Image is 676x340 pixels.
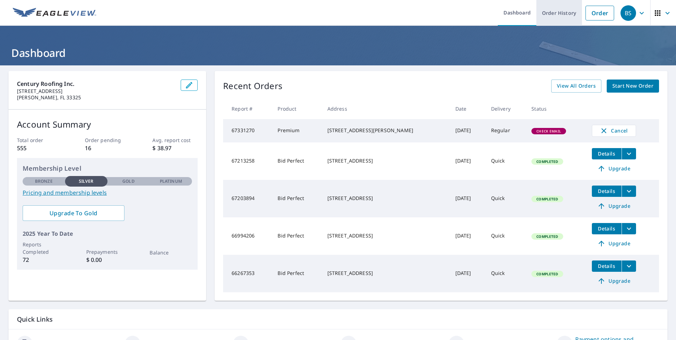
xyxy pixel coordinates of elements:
a: Pricing and membership levels [23,188,192,197]
td: [DATE] [450,142,485,180]
div: [STREET_ADDRESS][PERSON_NAME] [327,127,444,134]
td: Bid Perfect [272,217,321,255]
a: Upgrade To Gold [23,205,124,221]
td: Bid Perfect [272,180,321,217]
td: 67331270 [223,119,272,142]
h1: Dashboard [8,46,668,60]
button: filesDropdownBtn-66267353 [622,260,636,272]
div: [STREET_ADDRESS] [327,270,444,277]
button: detailsBtn-67203894 [592,186,622,197]
span: Upgrade [596,239,632,248]
p: Recent Orders [223,80,282,93]
a: Order [585,6,614,20]
span: Details [596,263,617,269]
td: Quick [485,255,526,292]
p: Century Roofing Inc. [17,80,175,88]
span: Completed [532,159,562,164]
img: EV Logo [13,8,96,18]
a: Upgrade [592,200,636,212]
td: Regular [485,119,526,142]
td: Quick [485,142,526,180]
a: Upgrade [592,275,636,287]
th: Report # [223,98,272,119]
td: [DATE] [450,180,485,217]
td: Quick [485,217,526,255]
p: Order pending [85,136,130,144]
span: Start New Order [612,82,653,90]
p: Gold [122,178,134,184]
td: 67213258 [223,142,272,180]
span: Completed [532,197,562,201]
div: BS [620,5,636,21]
span: Upgrade [596,277,632,285]
p: Bronze [35,178,53,184]
td: Bid Perfect [272,255,321,292]
td: 67203894 [223,180,272,217]
div: [STREET_ADDRESS] [327,157,444,164]
p: 16 [85,144,130,152]
td: 66994206 [223,217,272,255]
p: 2025 Year To Date [23,229,192,238]
p: 555 [17,144,62,152]
p: Reports Completed [23,241,65,256]
th: Status [526,98,586,119]
a: Upgrade [592,163,636,174]
button: filesDropdownBtn-67213258 [622,148,636,159]
p: Quick Links [17,315,659,324]
p: [STREET_ADDRESS] [17,88,175,94]
span: Check Email [532,129,565,134]
p: Platinum [160,178,182,184]
a: Start New Order [607,80,659,93]
p: Membership Level [23,164,192,173]
p: Account Summary [17,118,198,131]
p: $ 38.97 [152,144,198,152]
span: Upgrade [596,202,632,210]
td: [DATE] [450,119,485,142]
td: 66267353 [223,255,272,292]
span: Upgrade To Gold [28,209,119,217]
td: Premium [272,119,321,142]
th: Address [322,98,450,119]
span: Upgrade [596,164,632,173]
button: detailsBtn-66994206 [592,223,622,234]
p: Avg. report cost [152,136,198,144]
a: View All Orders [551,80,601,93]
span: Details [596,225,617,232]
td: [DATE] [450,255,485,292]
th: Date [450,98,485,119]
div: [STREET_ADDRESS] [327,232,444,239]
button: filesDropdownBtn-67203894 [622,186,636,197]
p: Silver [79,178,94,184]
p: 72 [23,256,65,264]
span: Completed [532,271,562,276]
span: Details [596,188,617,194]
span: Details [596,150,617,157]
p: Prepayments [86,248,129,256]
button: detailsBtn-67213258 [592,148,622,159]
span: Completed [532,234,562,239]
a: Upgrade [592,238,636,249]
th: Delivery [485,98,526,119]
span: Cancel [599,127,629,135]
td: Bid Perfect [272,142,321,180]
span: View All Orders [557,82,596,90]
button: Cancel [592,125,636,137]
p: Balance [150,249,192,256]
button: detailsBtn-66267353 [592,260,622,272]
p: [PERSON_NAME], FL 33325 [17,94,175,101]
button: filesDropdownBtn-66994206 [622,223,636,234]
p: $ 0.00 [86,256,129,264]
div: [STREET_ADDRESS] [327,195,444,202]
td: Quick [485,180,526,217]
td: [DATE] [450,217,485,255]
th: Product [272,98,321,119]
p: Total order [17,136,62,144]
